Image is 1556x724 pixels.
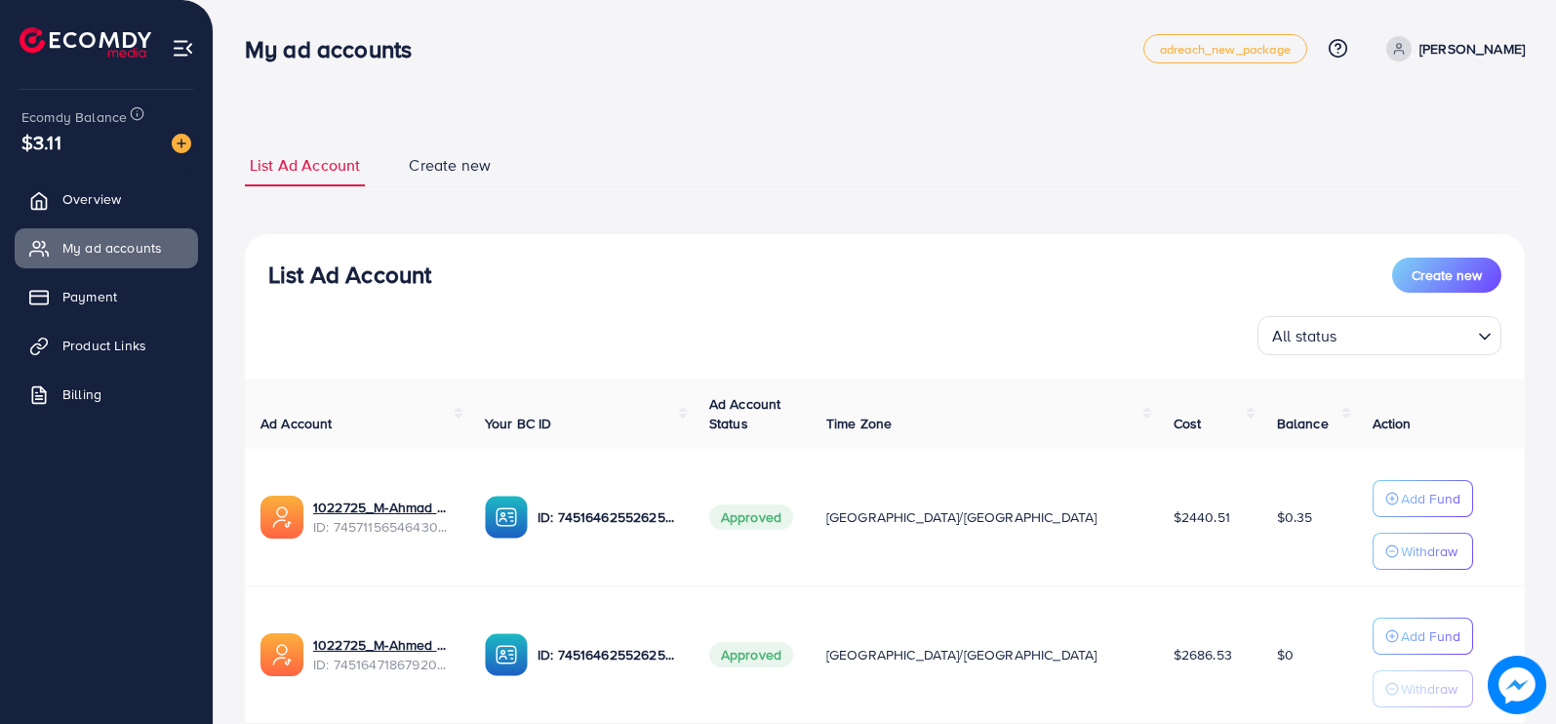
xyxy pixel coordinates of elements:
img: ic-ads-acc.e4c84228.svg [260,496,303,539]
span: Billing [62,384,101,404]
span: Approved [709,642,793,667]
img: ic-ads-acc.e4c84228.svg [260,633,303,676]
span: adreach_new_package [1160,43,1291,56]
a: Product Links [15,326,198,365]
a: 1022725_M-Ahmad Ad Account 2_1736245040763 [313,498,454,517]
p: ID: 7451646255262597137 [538,505,678,529]
span: Time Zone [826,414,892,433]
button: Create new [1392,258,1501,293]
span: $0 [1277,645,1294,664]
span: Cost [1174,414,1202,433]
div: Search for option [1257,316,1501,355]
p: Add Fund [1401,624,1460,648]
span: Overview [62,189,121,209]
h3: My ad accounts [245,35,427,63]
button: Withdraw [1373,533,1473,570]
span: [GEOGRAPHIC_DATA]/[GEOGRAPHIC_DATA] [826,645,1097,664]
span: All status [1268,322,1341,350]
span: My ad accounts [62,238,162,258]
a: Billing [15,375,198,414]
p: [PERSON_NAME] [1419,37,1525,60]
a: 1022725_M-Ahmed Ad Account_1734971817368 [313,635,454,655]
p: Add Fund [1401,487,1460,510]
span: Create new [409,154,491,177]
span: $0.35 [1277,507,1313,527]
h3: List Ad Account [268,261,431,289]
img: ic-ba-acc.ded83a64.svg [485,633,528,676]
p: Withdraw [1401,540,1457,563]
span: $2440.51 [1174,507,1230,527]
span: List Ad Account [250,154,360,177]
p: Withdraw [1401,677,1457,701]
div: <span class='underline'>1022725_M-Ahmad Ad Account 2_1736245040763</span></br>7457115654643040272 [313,498,454,538]
img: ic-ba-acc.ded83a64.svg [485,496,528,539]
img: menu [172,37,194,60]
span: Action [1373,414,1412,433]
img: image [1488,656,1546,714]
span: Balance [1277,414,1329,433]
span: ID: 7457115654643040272 [313,517,454,537]
input: Search for option [1343,318,1470,350]
span: [GEOGRAPHIC_DATA]/[GEOGRAPHIC_DATA] [826,507,1097,527]
a: [PERSON_NAME] [1378,36,1525,61]
span: ID: 7451647186792087569 [313,655,454,674]
a: My ad accounts [15,228,198,267]
span: Ad Account Status [709,394,781,433]
span: Ad Account [260,414,333,433]
div: <span class='underline'>1022725_M-Ahmed Ad Account_1734971817368</span></br>7451647186792087569 [313,635,454,675]
p: ID: 7451646255262597137 [538,643,678,666]
span: $3.11 [21,128,61,156]
span: Your BC ID [485,414,552,433]
span: Payment [62,287,117,306]
button: Add Fund [1373,480,1473,517]
span: $2686.53 [1174,645,1232,664]
a: adreach_new_package [1143,34,1307,63]
a: Overview [15,180,198,219]
button: Add Fund [1373,618,1473,655]
img: logo [20,27,151,58]
a: Payment [15,277,198,316]
span: Approved [709,504,793,530]
button: Withdraw [1373,670,1473,707]
span: Ecomdy Balance [21,107,127,127]
span: Create new [1412,265,1482,285]
span: Product Links [62,336,146,355]
img: image [172,134,191,153]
